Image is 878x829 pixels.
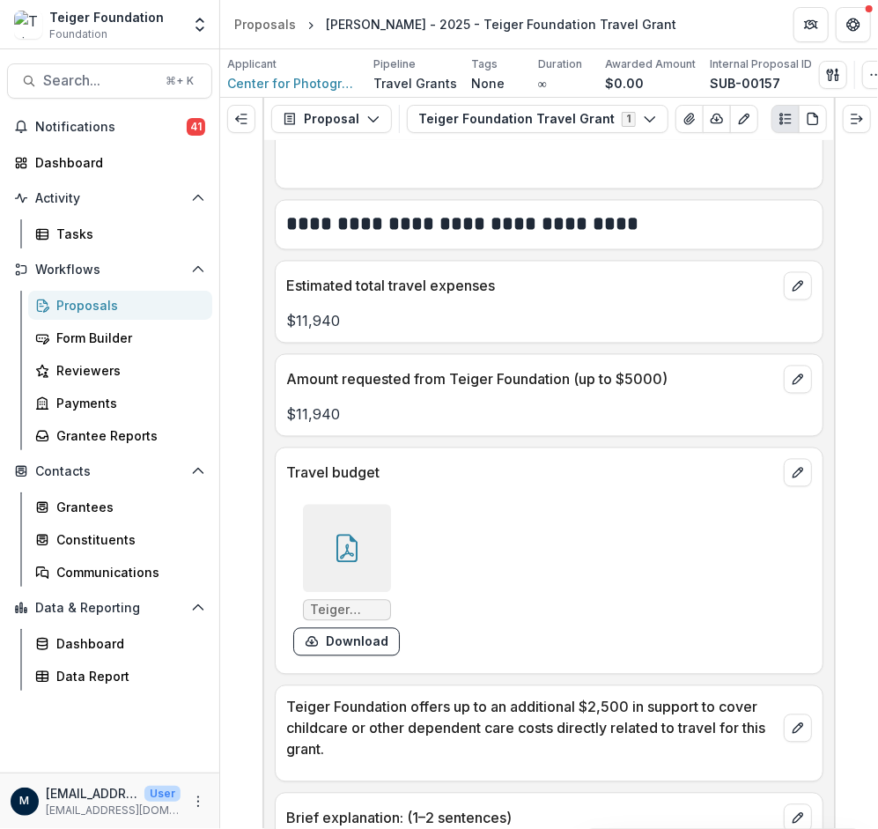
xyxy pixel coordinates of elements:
[56,634,198,653] div: Dashboard
[286,463,777,484] p: Travel budget
[56,563,198,581] div: Communications
[710,74,780,93] p: SUB-00157
[49,8,164,26] div: Teiger Foundation
[710,56,812,72] p: Internal Proposal ID
[43,72,155,89] span: Search...
[227,74,359,93] a: Center for Photography at [GEOGRAPHIC_DATA], Inc.
[28,389,212,418] a: Payments
[56,667,198,685] div: Data Report
[46,803,181,818] p: [EMAIL_ADDRESS][DOMAIN_NAME]
[35,191,184,206] span: Activity
[56,225,198,243] div: Tasks
[7,255,212,284] button: Open Workflows
[35,601,184,616] span: Data & Reporting
[28,558,212,587] a: Communications
[234,15,296,33] div: Proposals
[7,113,212,141] button: Notifications41
[56,498,198,516] div: Grantees
[28,492,212,522] a: Grantees
[373,56,416,72] p: Pipeline
[407,105,668,133] button: Teiger Foundation Travel Grant1
[730,105,758,133] button: Edit as form
[675,105,704,133] button: View Attached Files
[227,105,255,133] button: Expand left
[56,329,198,347] div: Form Builder
[771,105,800,133] button: Plaintext view
[793,7,829,42] button: Partners
[286,276,777,297] p: Estimated total travel expenses
[35,464,184,479] span: Contacts
[56,530,198,549] div: Constituents
[784,366,812,394] button: edit
[227,11,303,37] a: Proposals
[784,272,812,300] button: edit
[7,63,212,99] button: Search...
[56,361,198,380] div: Reviewers
[286,369,777,390] p: Amount requested from Teiger Foundation (up to $5000)
[799,105,827,133] button: PDF view
[373,74,457,93] p: Travel Grants
[187,118,205,136] span: 41
[538,74,547,93] p: ∞
[286,808,777,829] p: Brief explanation: (1–2 sentences)
[7,594,212,622] button: Open Data & Reporting
[28,525,212,554] a: Constituents
[538,56,582,72] p: Duration
[293,628,400,656] button: download-form-response
[7,184,212,212] button: Open Activity
[162,71,197,91] div: ⌘ + K
[286,311,812,332] p: $11,940
[471,74,505,93] p: None
[35,263,184,278] span: Workflows
[56,296,198,315] div: Proposals
[28,629,212,658] a: Dashboard
[286,404,812,426] p: $11,940
[35,120,187,135] span: Notifications
[784,714,812,743] button: edit
[56,426,198,445] div: Grantee Reports
[49,26,107,42] span: Foundation
[188,791,209,812] button: More
[7,457,212,485] button: Open Contacts
[28,291,212,320] a: Proposals
[14,11,42,39] img: Teiger Foundation
[227,11,683,37] nav: breadcrumb
[188,7,212,42] button: Open entity switcher
[271,105,392,133] button: Proposal
[605,56,696,72] p: Awarded Amount
[471,56,498,72] p: Tags
[46,784,137,803] p: [EMAIL_ADDRESS][DOMAIN_NAME]
[836,7,871,42] button: Get Help
[56,394,198,412] div: Payments
[7,148,212,177] a: Dashboard
[227,56,277,72] p: Applicant
[843,105,871,133] button: Expand right
[28,219,212,248] a: Tasks
[326,15,676,33] div: [PERSON_NAME] - 2025 - Teiger Foundation Travel Grant
[293,505,400,656] div: Teiger Application, CPW Paris Travel Expenses - Teiger Request.pdfdownload-form-response
[28,421,212,450] a: Grantee Reports
[784,459,812,487] button: edit
[28,356,212,385] a: Reviewers
[286,697,777,760] p: Teiger Foundation offers up to an additional $2,500 in support to cover childcare or other depend...
[20,796,30,807] div: mpeach@teigerfoundation.org
[35,153,198,172] div: Dashboard
[311,603,383,618] span: Teiger Application, CPW Paris Travel Expenses - Teiger Request.pdf
[144,786,181,802] p: User
[605,74,644,93] p: $0.00
[28,323,212,352] a: Form Builder
[28,662,212,691] a: Data Report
